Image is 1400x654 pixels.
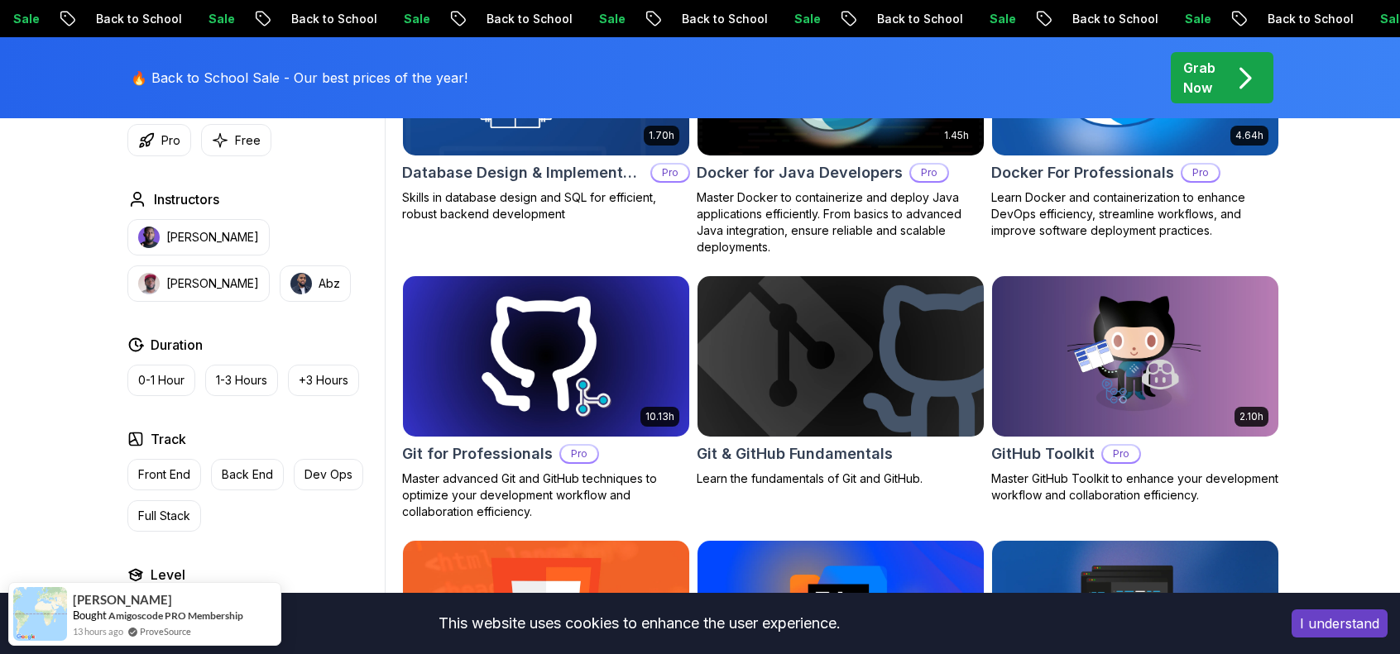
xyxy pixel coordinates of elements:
[402,161,644,184] h2: Database Design & Implementation
[911,165,947,181] p: Pro
[73,624,123,638] span: 13 hours ago
[664,11,776,27] p: Back to School
[73,593,172,607] span: [PERSON_NAME]
[1167,11,1220,27] p: Sale
[127,219,270,255] button: instructor img[PERSON_NAME]
[944,129,969,142] p: 1.45h
[468,11,581,27] p: Back to School
[127,265,270,302] button: instructor img[PERSON_NAME]
[1235,129,1263,142] p: 4.64h
[698,276,984,437] img: Git & GitHub Fundamentals card
[1239,410,1263,423] p: 2.10h
[216,372,267,389] p: 1-3 Hours
[166,229,259,246] p: [PERSON_NAME]
[1292,609,1388,637] button: Accept cookies
[73,609,107,622] span: Bought
[78,11,190,27] p: Back to School
[386,11,439,27] p: Sale
[211,459,284,490] button: Back End
[402,275,690,520] a: Git for Professionals card10.13hGit for ProfessionalsProMaster advanced Git and GitHub techniques...
[402,470,690,520] p: Master advanced Git and GitHub techniques to optimize your development workflow and collaboration...
[127,500,201,532] button: Full Stack
[697,470,985,487] p: Learn the fundamentals of Git and GitHub.
[991,442,1095,465] h2: GitHub Toolkit
[402,189,690,222] p: Skills in database design and SQL for efficient, robust backend development
[161,132,180,149] p: Pro
[697,442,893,465] h2: Git & GitHub Fundamentals
[645,410,674,423] p: 10.13h
[992,276,1278,437] img: GitHub Toolkit card
[561,446,597,462] p: Pro
[138,372,185,389] p: 0-1 Hour
[127,365,195,396] button: 0-1 Hour
[991,470,1279,504] p: Master GitHub Toolkit to enhance your development workflow and collaboration efficiency.
[127,124,191,156] button: Pro
[859,11,971,27] p: Back to School
[1054,11,1167,27] p: Back to School
[649,129,674,142] p: 1.70h
[12,605,1267,642] div: This website uses cookies to enhance the user experience.
[697,189,985,255] p: Master Docker to containerize and deploy Java applications efficiently. From basics to advanced J...
[151,429,186,449] h2: Track
[1103,446,1139,462] p: Pro
[127,459,201,490] button: Front End
[138,466,190,483] p: Front End
[403,276,689,437] img: Git for Professionals card
[108,609,243,623] a: Amigoscode PRO Membership
[273,11,386,27] p: Back to School
[1183,58,1215,98] p: Grab Now
[138,273,160,294] img: instructor img
[1249,11,1362,27] p: Back to School
[776,11,829,27] p: Sale
[581,11,634,27] p: Sale
[154,189,219,209] h2: Instructors
[288,365,359,396] button: +3 Hours
[235,132,261,149] p: Free
[971,11,1024,27] p: Sale
[402,442,553,465] h2: Git for Professionals
[697,161,903,184] h2: Docker for Java Developers
[991,275,1279,504] a: GitHub Toolkit card2.10hGitHub ToolkitProMaster GitHub Toolkit to enhance your development workfl...
[151,565,185,585] h2: Level
[138,227,160,248] img: instructor img
[131,68,467,88] p: 🔥 Back to School Sale - Our best prices of the year!
[190,11,243,27] p: Sale
[201,124,271,156] button: Free
[140,624,191,638] a: ProveSource
[299,372,348,389] p: +3 Hours
[280,265,351,302] button: instructor imgAbz
[222,466,273,483] p: Back End
[1182,165,1219,181] p: Pro
[166,275,259,292] p: [PERSON_NAME]
[13,587,67,641] img: provesource social proof notification image
[290,273,312,294] img: instructor img
[319,275,340,292] p: Abz
[138,508,190,524] p: Full Stack
[652,165,688,181] p: Pro
[151,335,203,355] h2: Duration
[697,275,985,487] a: Git & GitHub Fundamentals cardGit & GitHub FundamentalsLearn the fundamentals of Git and GitHub.
[205,365,278,396] button: 1-3 Hours
[304,466,352,483] p: Dev Ops
[991,161,1174,184] h2: Docker For Professionals
[294,459,363,490] button: Dev Ops
[991,189,1279,239] p: Learn Docker and containerization to enhance DevOps efficiency, streamline workflows, and improve...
